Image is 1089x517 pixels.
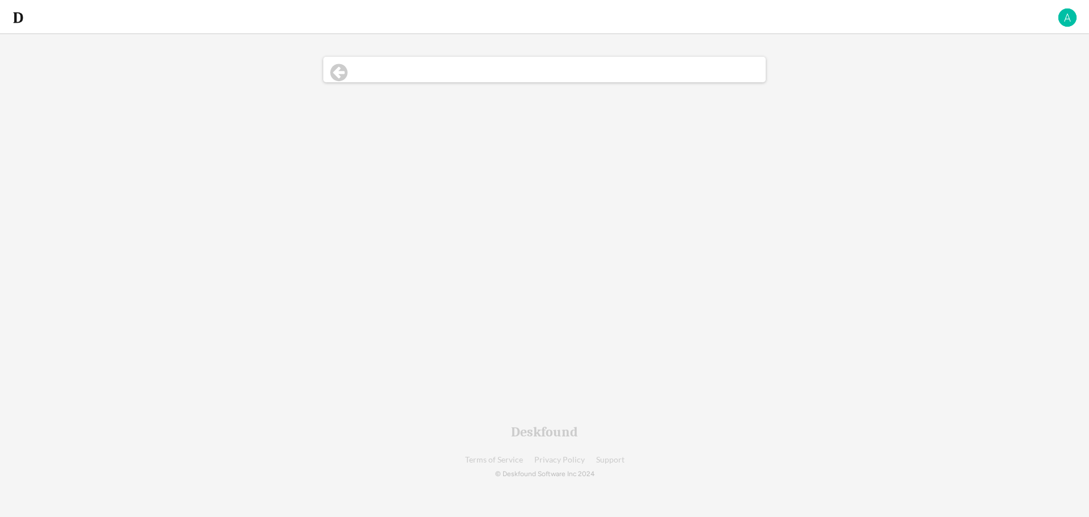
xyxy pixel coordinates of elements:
[11,11,25,24] img: d-whitebg.png
[511,425,578,439] div: Deskfound
[596,456,624,464] a: Support
[1057,7,1078,28] img: A.png
[534,456,585,464] a: Privacy Policy
[465,456,523,464] a: Terms of Service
